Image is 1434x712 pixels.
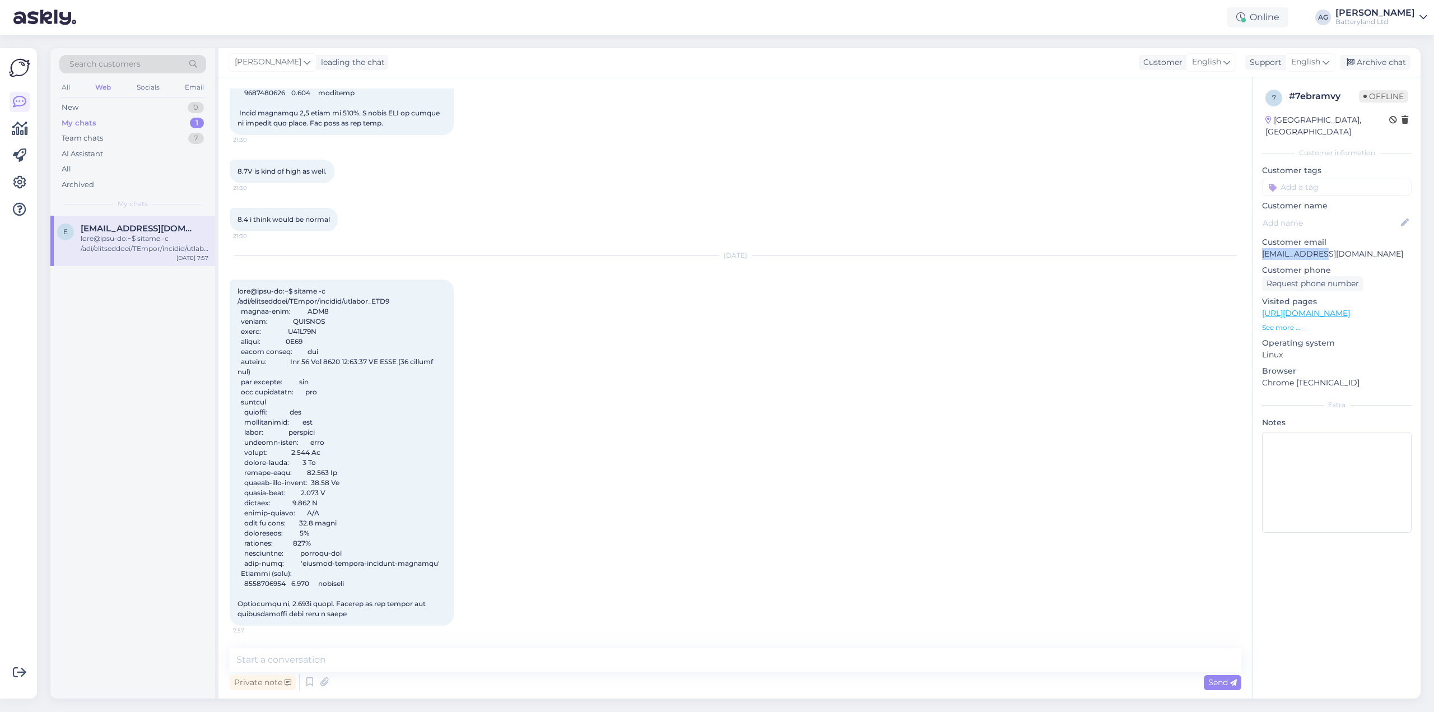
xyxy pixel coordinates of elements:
p: Customer email [1262,236,1412,248]
div: Socials [134,80,162,95]
img: Askly Logo [9,57,30,78]
div: All [59,80,72,95]
a: [PERSON_NAME]Batteryland Ltd [1335,8,1427,26]
p: Operating system [1262,337,1412,349]
div: New [62,102,78,113]
span: 21:30 [233,184,275,192]
div: AI Assistant [62,148,103,160]
p: Browser [1262,365,1412,377]
p: Customer tags [1262,165,1412,176]
div: Extra [1262,400,1412,410]
div: Team chats [62,133,103,144]
div: [PERSON_NAME] [1335,8,1415,17]
div: AG [1315,10,1331,25]
span: Send [1208,677,1237,687]
span: lore@ipsu-do:~$ sitame -c /adi/elitseddoei/TEmpor/incidid/utlabor_ETD9 magnaa-enim: ADM8 veniam: ... [238,287,440,618]
div: Private note [230,675,296,690]
span: Offline [1359,90,1408,103]
a: [URL][DOMAIN_NAME] [1262,308,1350,318]
div: leading the chat [316,57,385,68]
div: [DATE] 7:57 [176,254,208,262]
div: Request phone number [1262,276,1363,291]
span: [PERSON_NAME] [235,56,301,68]
div: My chats [62,118,96,129]
p: Customer name [1262,200,1412,212]
span: 7 [1272,94,1276,102]
input: Add name [1263,217,1399,229]
p: Linux [1262,349,1412,361]
span: 21:30 [233,136,275,144]
div: Customer [1139,57,1182,68]
div: Support [1245,57,1282,68]
input: Add a tag [1262,179,1412,196]
p: See more ... [1262,323,1412,333]
span: 8.4 i think would be normal [238,215,330,224]
div: Archived [62,179,94,190]
div: 1 [190,118,204,129]
p: Visited pages [1262,296,1412,308]
div: Archive chat [1340,55,1410,70]
span: English [1291,56,1320,68]
span: 21:30 [233,232,275,240]
div: Batteryland Ltd [1335,17,1415,26]
div: Web [93,80,113,95]
span: e [63,227,68,236]
div: Email [183,80,206,95]
span: My chats [118,199,148,209]
p: [EMAIL_ADDRESS][DOMAIN_NAME] [1262,248,1412,260]
p: Customer phone [1262,264,1412,276]
span: 7:57 [233,626,275,635]
div: Online [1227,7,1288,27]
span: English [1192,56,1221,68]
div: 7 [188,133,204,144]
span: eduardharsing@yahoo.com [81,224,197,234]
div: # 7ebramvy [1289,90,1359,103]
span: 8.7V is kind of high as well. [238,167,327,175]
p: Chrome [TECHNICAL_ID] [1262,377,1412,389]
div: Customer information [1262,148,1412,158]
span: Search customers [69,58,141,70]
div: [DATE] [230,250,1241,260]
div: 0 [188,102,204,113]
div: lore@ipsu-do:~$ sitame -c /adi/elitseddoei/TEmpor/incidid/utlabor_ETD9 magnaa-enim: ADM8 veniam: ... [81,234,208,254]
p: Notes [1262,417,1412,429]
div: All [62,164,71,175]
div: [GEOGRAPHIC_DATA], [GEOGRAPHIC_DATA] [1265,114,1389,138]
